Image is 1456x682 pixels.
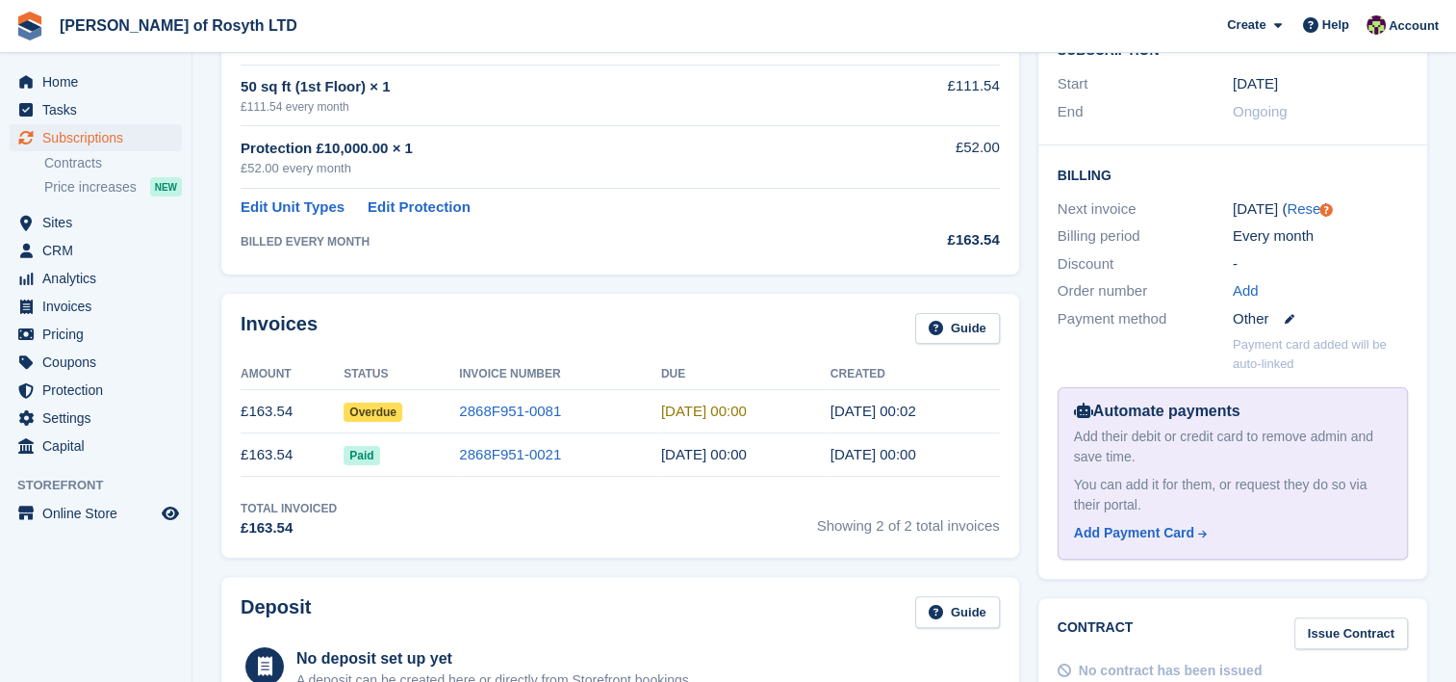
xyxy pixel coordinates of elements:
[42,405,158,432] span: Settings
[241,390,344,433] td: £163.54
[10,124,182,151] a: menu
[42,321,158,348] span: Pricing
[1058,225,1233,248] div: Billing period
[817,500,1000,539] span: Showing 2 of 2 total invoices
[10,237,182,264] a: menu
[915,313,1000,345] a: Guide
[1074,427,1392,467] div: Add their debit or credit card to remove admin and save time.
[17,476,192,495] span: Storefront
[42,68,158,95] span: Home
[1058,253,1233,275] div: Discount
[241,98,859,116] div: £111.54 every month
[10,349,182,376] a: menu
[1074,400,1392,423] div: Automate payments
[42,237,158,264] span: CRM
[830,359,1000,390] th: Created
[44,178,137,197] span: Price increases
[42,124,158,151] span: Subscriptions
[1233,225,1408,248] div: Every month
[44,176,182,197] a: Price increases NEW
[10,265,182,292] a: menu
[150,177,182,197] div: NEW
[241,596,311,628] h2: Deposit
[661,403,747,419] time: 2025-09-01 23:00:00 UTC
[52,10,305,41] a: [PERSON_NAME] of Rosyth LTD
[830,403,916,419] time: 2025-08-31 23:02:16 UTC
[859,65,1000,125] td: £111.54
[661,446,747,462] time: 2025-08-01 23:00:00 UTC
[1233,308,1408,330] div: Other
[344,359,459,390] th: Status
[1389,16,1439,36] span: Account
[10,96,182,123] a: menu
[296,647,693,670] div: No deposit set up yet
[241,76,859,98] div: 50 sq ft (1st Floor) × 1
[42,433,158,459] span: Capital
[661,359,830,390] th: Due
[241,500,337,517] div: Total Invoiced
[10,68,182,95] a: menu
[1058,617,1134,649] h2: Contract
[42,500,158,527] span: Online Store
[159,502,182,525] a: Preview store
[1058,198,1233,221] div: Next invoice
[1058,165,1408,184] h2: Billing
[1317,201,1335,219] div: Tooltip anchor
[241,433,344,477] td: £163.54
[368,197,471,219] a: Edit Protection
[10,377,182,404] a: menu
[1233,73,1278,95] time: 2025-07-31 23:00:00 UTC
[42,349,158,376] span: Coupons
[241,197,345,219] a: Edit Unit Types
[42,293,158,320] span: Invoices
[1058,101,1233,123] div: End
[459,446,561,462] a: 2868F951-0021
[459,359,661,390] th: Invoice Number
[1322,15,1349,35] span: Help
[915,596,1000,628] a: Guide
[1233,198,1408,221] div: [DATE] ( )
[1074,523,1194,543] div: Add Payment Card
[1287,200,1324,217] a: Reset
[10,209,182,236] a: menu
[859,126,1000,189] td: £52.00
[42,96,158,123] span: Tasks
[241,233,859,250] div: BILLED EVERY MONTH
[241,313,318,345] h2: Invoices
[10,293,182,320] a: menu
[1233,280,1259,302] a: Add
[241,517,337,539] div: £163.54
[859,229,1000,251] div: £163.54
[1058,308,1233,330] div: Payment method
[241,159,859,178] div: £52.00 every month
[42,209,158,236] span: Sites
[1233,103,1288,119] span: Ongoing
[344,403,402,422] span: Overdue
[1233,253,1408,275] div: -
[1074,475,1392,515] div: You can add it for them, or request they do so via their portal.
[44,154,182,172] a: Contracts
[10,405,182,432] a: menu
[15,12,44,40] img: stora-icon-8386f47178a22dfd0bd8f6a31ec36ba5ce8667c1dd55bd0f319d3a0aa187defe.svg
[42,377,158,404] span: Protection
[1079,661,1263,681] div: No contract has been issued
[1233,335,1408,373] p: Payment card added will be auto-linked
[1367,15,1386,35] img: Nina Briggs
[1074,523,1384,543] a: Add Payment Card
[1058,73,1233,95] div: Start
[344,446,379,465] span: Paid
[459,403,561,419] a: 2868F951-0081
[10,321,182,348] a: menu
[830,446,916,462] time: 2025-07-31 23:00:34 UTC
[241,359,344,390] th: Amount
[1294,617,1408,649] a: Issue Contract
[10,433,182,459] a: menu
[1227,15,1265,35] span: Create
[42,265,158,292] span: Analytics
[1058,280,1233,302] div: Order number
[10,500,182,527] a: menu
[241,138,859,160] div: Protection £10,000.00 × 1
